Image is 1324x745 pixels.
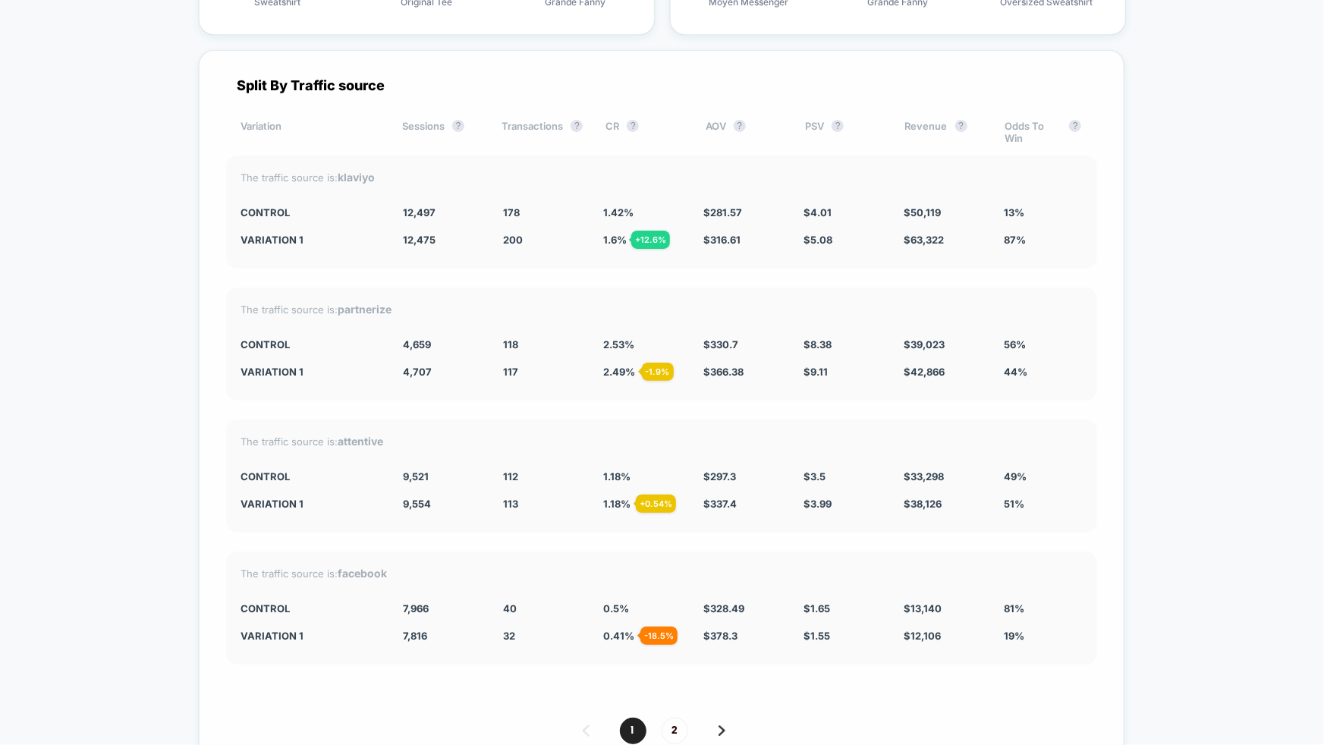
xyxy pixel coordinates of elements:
[403,602,429,615] span: 7,966
[403,338,431,350] span: 4,659
[706,120,782,144] div: AOV
[1004,498,1081,510] div: 51%
[241,338,381,350] div: CONTROL
[904,206,941,218] span: $ 50,119
[403,234,436,246] span: 12,475
[1069,120,1081,132] button: ?
[603,338,634,350] span: 2.53 %
[904,338,945,350] span: $ 39,023
[703,338,738,350] span: $ 330.7
[804,630,830,642] span: $ 1.55
[402,120,479,144] div: Sessions
[241,206,381,218] div: CONTROL
[904,630,941,642] span: $ 12,106
[241,470,381,483] div: CONTROL
[403,470,429,483] span: 9,521
[503,206,520,218] span: 178
[241,303,1082,316] div: The traffic source is:
[703,234,741,246] span: $ 316.61
[403,206,436,218] span: 12,497
[734,120,746,132] button: ?
[226,77,1097,93] div: Split By Traffic source
[1004,366,1081,378] div: 44%
[503,338,518,350] span: 118
[955,120,967,132] button: ?
[241,366,381,378] div: Variation 1
[603,630,634,642] span: 0.41 %
[338,567,388,580] strong: facebook
[241,630,381,642] div: Variation 1
[603,366,635,378] span: 2.49 %
[1004,234,1081,246] div: 87%
[1004,602,1081,615] div: 81%
[241,234,381,246] div: Variation 1
[1004,630,1081,642] div: 19%
[904,602,942,615] span: $ 13,140
[904,234,944,246] span: $ 63,322
[640,627,678,645] div: - 18.5 %
[571,120,583,132] button: ?
[241,171,1082,184] div: The traffic source is:
[804,338,832,350] span: $ 8.38
[627,120,639,132] button: ?
[904,366,945,378] span: $ 42,866
[804,234,832,246] span: $ 5.08
[804,366,828,378] span: $ 9.11
[603,602,629,615] span: 0.5 %
[338,171,376,184] strong: klaviyo
[703,470,736,483] span: $ 297.3
[241,602,381,615] div: CONTROL
[241,120,380,144] div: Variation
[241,567,1082,580] div: The traffic source is:
[804,498,832,510] span: $ 3.99
[804,470,826,483] span: $ 3.5
[338,303,392,316] strong: partnerize
[631,231,670,249] div: + 12.6 %
[1004,470,1081,483] div: 49%
[403,498,431,510] span: 9,554
[503,602,517,615] span: 40
[503,366,518,378] span: 117
[703,630,737,642] span: $ 378.3
[603,234,627,246] span: 1.6 %
[804,602,830,615] span: $ 1.65
[1004,206,1081,218] div: 13%
[503,234,523,246] span: 200
[805,120,882,144] div: PSV
[642,363,674,381] div: - 1.9 %
[1005,120,1081,144] div: Odds To Win
[904,470,944,483] span: $ 33,298
[603,206,634,218] span: 1.42 %
[603,470,631,483] span: 1.18 %
[703,366,744,378] span: $ 366.38
[703,602,744,615] span: $ 328.49
[452,120,464,132] button: ?
[603,498,631,510] span: 1.18 %
[502,120,583,144] div: Transactions
[804,206,832,218] span: $ 4.01
[605,120,682,144] div: CR
[503,470,518,483] span: 112
[904,498,942,510] span: $ 38,126
[241,498,381,510] div: Variation 1
[338,435,384,448] strong: attentive
[503,498,518,510] span: 113
[703,498,737,510] span: $ 337.4
[1004,338,1081,350] div: 56%
[503,630,515,642] span: 32
[241,435,1082,448] div: The traffic source is:
[620,718,646,744] span: 1
[403,630,427,642] span: 7,816
[636,495,676,513] div: + 0.54 %
[703,206,742,218] span: $ 281.57
[905,120,982,144] div: Revenue
[403,366,432,378] span: 4,707
[719,725,725,736] img: pagination forward
[832,120,844,132] button: ?
[662,718,688,744] span: 2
